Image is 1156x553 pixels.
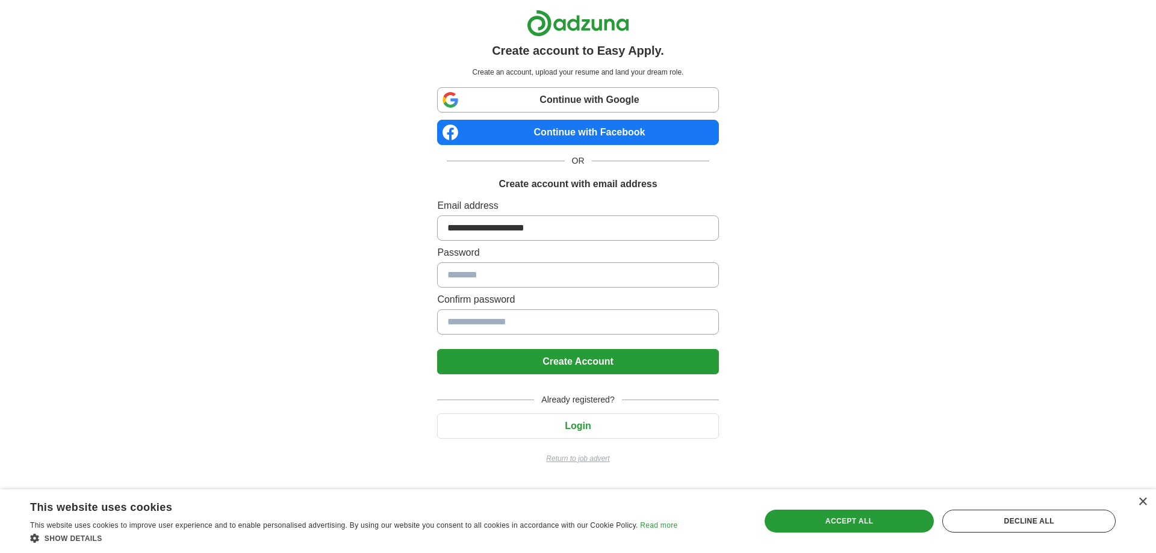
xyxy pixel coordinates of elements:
[437,199,718,213] label: Email address
[30,496,647,514] div: This website uses cookies
[437,87,718,113] a: Continue with Google
[45,534,102,543] span: Show details
[527,10,629,37] img: Adzuna logo
[765,510,934,533] div: Accept all
[499,177,657,191] h1: Create account with email address
[30,532,677,544] div: Show details
[942,510,1116,533] div: Decline all
[437,246,718,260] label: Password
[437,120,718,145] a: Continue with Facebook
[534,394,621,406] span: Already registered?
[437,453,718,464] a: Return to job advert
[437,413,718,439] button: Login
[492,42,664,60] h1: Create account to Easy Apply.
[640,521,677,530] a: Read more, opens a new window
[440,67,716,78] p: Create an account, upload your resume and land your dream role.
[565,155,592,167] span: OR
[437,421,718,431] a: Login
[1138,498,1147,507] div: Close
[437,349,718,374] button: Create Account
[30,521,638,530] span: This website uses cookies to improve user experience and to enable personalised advertising. By u...
[437,292,718,307] label: Confirm password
